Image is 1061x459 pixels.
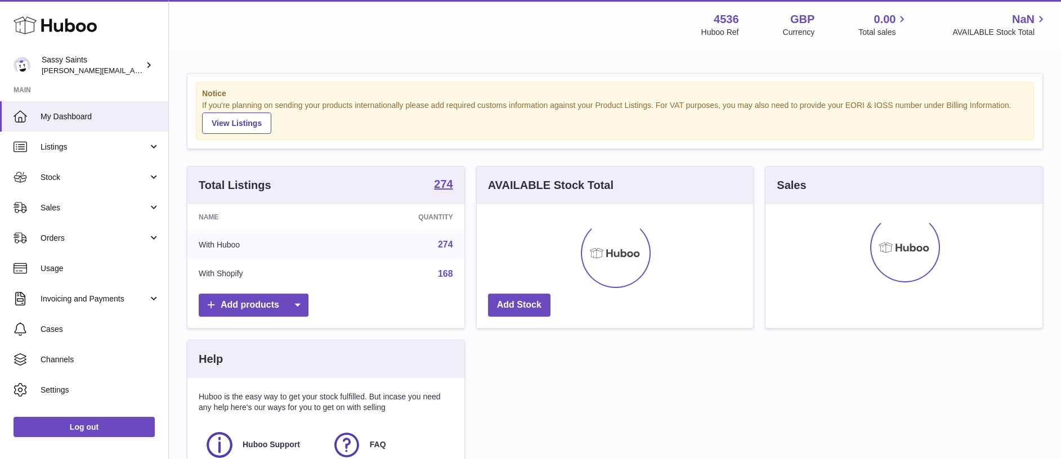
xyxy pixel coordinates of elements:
a: 168 [438,269,453,278]
span: Usage [41,263,160,274]
h3: Total Listings [199,178,271,193]
span: [PERSON_NAME][EMAIL_ADDRESS][DOMAIN_NAME] [42,66,226,75]
a: 274 [438,240,453,249]
div: If you're planning on sending your products internationally please add required customs informati... [202,100,1028,134]
a: Add products [199,294,308,317]
span: Sales [41,202,148,213]
span: Orders [41,233,148,244]
h3: Sales [777,178,806,193]
span: AVAILABLE Stock Total [952,27,1047,38]
span: FAQ [370,439,386,450]
th: Quantity [337,204,464,230]
span: 0.00 [874,12,896,27]
td: With Shopify [187,259,337,289]
span: Invoicing and Payments [41,294,148,304]
a: NaN AVAILABLE Stock Total [952,12,1047,38]
span: Listings [41,142,148,152]
span: My Dashboard [41,111,160,122]
strong: 274 [434,178,453,190]
div: Huboo Ref [701,27,739,38]
a: 274 [434,178,453,192]
div: Currency [783,27,815,38]
a: View Listings [202,112,271,134]
span: Huboo Support [243,439,300,450]
div: Sassy Saints [42,55,143,76]
span: Stock [41,172,148,183]
h3: Help [199,352,223,367]
strong: GBP [790,12,814,27]
td: With Huboo [187,230,337,259]
h3: AVAILABLE Stock Total [488,178,614,193]
a: Log out [14,417,155,437]
a: 0.00 Total sales [858,12,908,38]
strong: Notice [202,88,1028,99]
span: NaN [1012,12,1035,27]
span: Settings [41,385,160,395]
span: Cases [41,324,160,335]
th: Name [187,204,337,230]
p: Huboo is the easy way to get your stock fulfilled. But incase you need any help here's our ways f... [199,391,453,413]
strong: 4536 [714,12,739,27]
a: Add Stock [488,294,550,317]
span: Channels [41,354,160,365]
img: ramey@sassysaints.com [14,57,30,74]
span: Total sales [858,27,908,38]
